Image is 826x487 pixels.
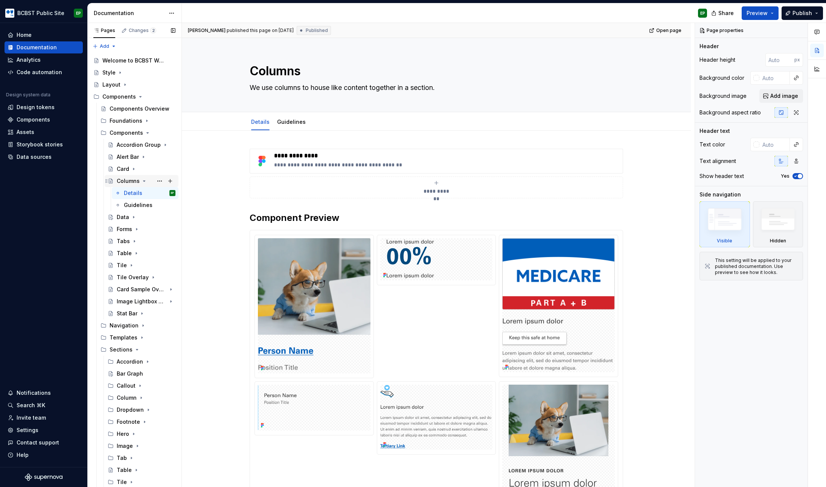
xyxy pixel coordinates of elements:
div: Background aspect ratio [700,109,761,116]
a: Image Lightbox Overlay [105,295,178,307]
div: Background image [700,92,747,100]
span: Share [718,9,734,17]
div: Details [248,114,273,129]
div: Callout [105,380,178,392]
div: Accordion [105,356,178,368]
button: Publish [782,6,823,20]
a: Code automation [5,66,83,78]
div: Stat Bar [117,310,137,317]
button: Add image [759,89,803,103]
div: Card [117,165,129,173]
div: Data sources [17,153,52,161]
a: Alert Bar [105,151,178,163]
div: Hero [105,428,178,440]
button: BCBST Public SiteEP [2,5,86,21]
div: Foundations [110,117,142,125]
a: Style [90,67,178,79]
label: Yes [781,173,789,179]
div: Accordion [117,358,143,365]
div: Hidden [753,201,803,247]
div: Hero [117,430,129,438]
div: Image [105,440,178,452]
div: Data [117,213,129,221]
div: Background color [700,74,744,82]
div: Invite team [17,414,46,422]
a: Components [5,114,83,126]
button: Search ⌘K [5,399,83,411]
span: Add image [770,92,798,100]
div: Guidelines [274,114,309,129]
div: EP [76,10,81,16]
span: Open page [656,27,681,33]
div: Alert Bar [117,153,139,161]
div: Tab [117,454,127,462]
div: Table [117,466,132,474]
div: Layout [102,81,120,88]
div: Text alignment [700,157,736,165]
div: Header height [700,56,735,64]
textarea: We use columns to house like content together in a section. [248,82,622,94]
div: Navigation [110,322,139,329]
a: Design tokens [5,101,83,113]
svg: Supernova Logo [25,473,62,481]
input: Auto [765,53,794,67]
div: Search ⌘K [17,402,45,409]
a: Table [105,464,178,476]
a: Documentation [5,41,83,53]
div: Help [17,451,29,459]
div: Dropdown [105,404,178,416]
div: This setting will be applied to your published documentation. Use preview to see how it looks. [715,257,798,275]
div: Guidelines [124,201,152,209]
div: Card Sample Overlay [117,286,166,293]
div: Column [105,392,178,404]
span: Add [100,43,109,49]
a: Invite team [5,412,83,424]
a: Card Sample Overlay [105,283,178,295]
div: Text color [700,141,725,148]
span: Preview [747,9,768,17]
div: Design tokens [17,103,55,111]
div: Header text [700,127,730,135]
span: Publish [792,9,812,17]
div: Templates [98,332,178,344]
div: Footnote [105,416,178,428]
div: Components [110,129,143,137]
button: Add [90,41,119,52]
button: Contact support [5,437,83,449]
div: Assets [17,128,34,136]
div: Style [102,69,116,76]
div: Components Overview [110,105,169,113]
div: Table [117,250,132,257]
div: Templates [110,334,137,341]
button: Preview [742,6,779,20]
div: Settings [17,426,38,434]
a: Layout [90,79,178,91]
div: Changes [129,27,156,33]
div: Bar Graph [117,370,143,377]
a: Tile Overlay [105,271,178,283]
div: Sections [110,346,133,353]
div: Pages [93,27,115,33]
textarea: Columns [248,62,622,80]
a: Accordion Group [105,139,178,151]
button: Share [707,6,739,20]
div: Header [700,43,719,50]
div: Columns [117,177,140,185]
div: Details [124,189,142,197]
div: Image Lightbox Overlay [117,298,166,305]
a: Guidelines [112,199,178,211]
div: EP [171,189,174,197]
button: Notifications [5,387,83,399]
a: Columns [105,175,178,187]
div: Column [117,394,137,402]
input: Auto [759,71,790,85]
a: Analytics [5,54,83,66]
a: Card [105,163,178,175]
div: Footnote [117,418,140,426]
div: Design system data [6,92,50,98]
div: Forms [117,225,132,233]
div: Welcome to BCBST Web [102,57,165,64]
a: Stat Bar [105,307,178,320]
button: Help [5,449,83,461]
